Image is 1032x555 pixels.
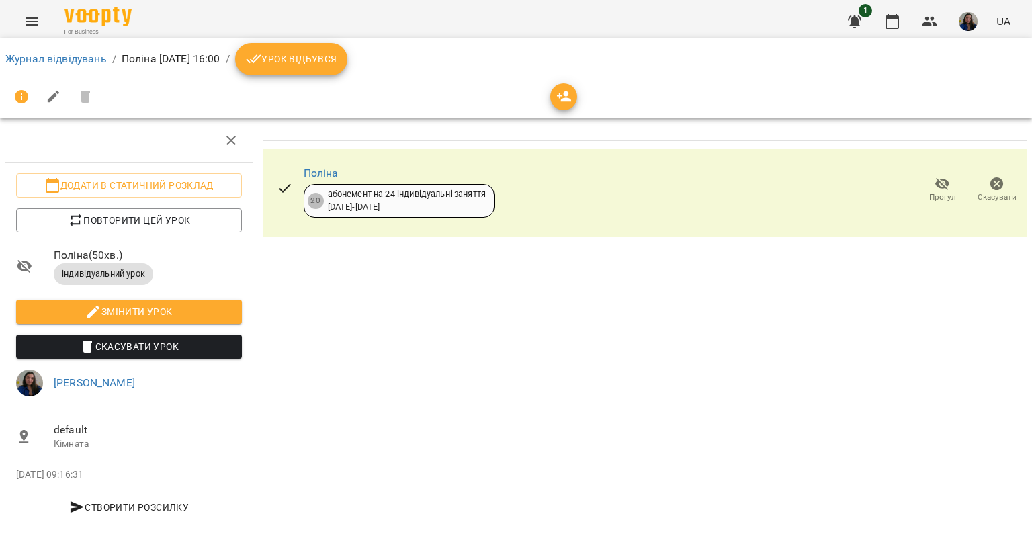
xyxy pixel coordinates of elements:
[64,28,132,36] span: For Business
[27,339,231,355] span: Скасувати Урок
[21,499,236,515] span: Створити розсилку
[54,247,242,263] span: Поліна ( 50 хв. )
[27,304,231,320] span: Змінити урок
[54,268,153,280] span: індивідуальний урок
[991,9,1016,34] button: UA
[16,173,242,198] button: Додати в статичний розклад
[915,171,970,209] button: Прогул
[5,43,1027,75] nav: breadcrumb
[16,468,242,482] p: [DATE] 09:16:31
[5,52,107,65] a: Журнал відвідувань
[16,370,43,396] img: ae595b08ead7d6d5f9af2f06f99573c6.jpeg
[929,191,956,203] span: Прогул
[246,51,337,67] span: Урок відбувся
[328,188,486,213] div: абонемент на 24 індивідуальні заняття [DATE] - [DATE]
[16,495,242,519] button: Створити розсилку
[27,212,231,228] span: Повторити цей урок
[996,14,1010,28] span: UA
[16,335,242,359] button: Скасувати Урок
[959,12,978,31] img: ae595b08ead7d6d5f9af2f06f99573c6.jpeg
[308,193,324,209] div: 20
[112,51,116,67] li: /
[54,376,135,389] a: [PERSON_NAME]
[235,43,348,75] button: Урок відбувся
[122,51,220,67] p: Поліна [DATE] 16:00
[859,4,872,17] span: 1
[226,51,230,67] li: /
[27,177,231,194] span: Додати в статичний розклад
[54,437,242,451] p: Кімната
[970,171,1024,209] button: Скасувати
[64,7,132,26] img: Voopty Logo
[16,208,242,232] button: Повторити цей урок
[304,167,339,179] a: Поліна
[16,300,242,324] button: Змінити урок
[16,5,48,38] button: Menu
[54,422,242,438] span: default
[978,191,1017,203] span: Скасувати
